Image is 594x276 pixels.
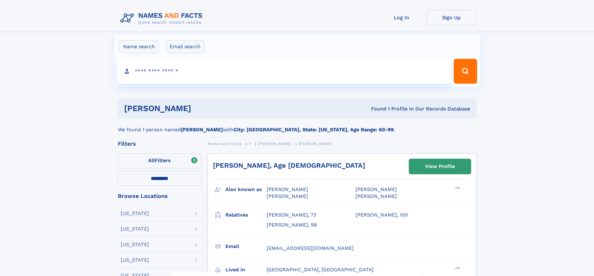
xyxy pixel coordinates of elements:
[427,10,476,25] a: Sign Up
[148,157,155,163] span: All
[355,212,408,218] a: [PERSON_NAME], 100
[355,186,397,192] span: [PERSON_NAME]
[409,159,471,174] a: View Profile
[118,141,201,147] div: Filters
[234,127,394,133] b: City: [GEOGRAPHIC_DATA], State: [US_STATE], Age Range: 60-99
[281,105,470,112] div: Found 1 Profile In Our Records Database
[267,212,316,218] a: [PERSON_NAME], 73
[225,210,267,220] h3: Relatives
[355,193,397,199] span: [PERSON_NAME]
[124,105,281,112] h1: [PERSON_NAME]
[453,266,461,270] div: ❯
[121,258,149,263] div: [US_STATE]
[225,264,267,275] h3: Lived in
[121,211,149,216] div: [US_STATE]
[166,40,205,53] label: Email search
[118,119,476,133] div: We found 1 person named with .
[118,10,208,27] img: Logo Names and Facts
[225,241,267,252] h3: Email
[121,242,149,247] div: [US_STATE]
[208,140,242,147] a: Names and Facts
[267,267,374,273] span: [GEOGRAPHIC_DATA], [GEOGRAPHIC_DATA]
[117,59,451,84] input: search input
[258,142,292,146] span: [PERSON_NAME]
[258,140,292,147] a: [PERSON_NAME]
[377,10,427,25] a: Log In
[181,127,223,133] b: [PERSON_NAME]
[225,184,267,195] h3: Also known as
[267,186,308,192] span: [PERSON_NAME]
[267,245,354,251] span: [EMAIL_ADDRESS][DOMAIN_NAME]
[249,140,251,147] a: T
[118,153,201,168] label: Filters
[249,142,251,146] span: T
[299,142,332,146] span: [PERSON_NAME]
[119,40,159,53] label: Name search
[267,193,308,199] span: [PERSON_NAME]
[213,161,365,169] a: [PERSON_NAME], Age [DEMOGRAPHIC_DATA]
[267,222,317,228] a: [PERSON_NAME], 98
[118,193,201,199] div: Browse Locations
[453,186,461,190] div: ❯
[454,59,477,84] button: Search Button
[425,159,455,174] div: View Profile
[121,227,149,232] div: [US_STATE]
